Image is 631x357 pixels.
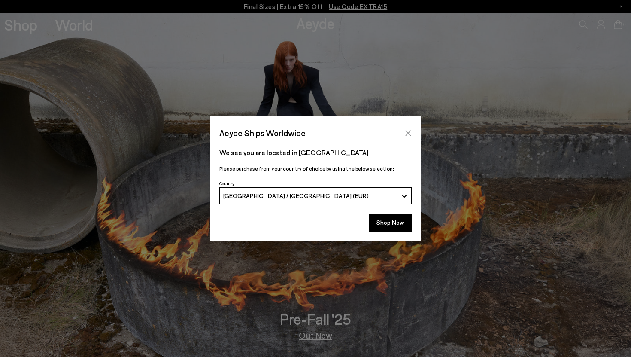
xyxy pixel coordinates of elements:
[219,147,412,158] p: We see you are located in [GEOGRAPHIC_DATA]
[219,181,234,186] span: Country
[219,125,306,140] span: Aeyde Ships Worldwide
[402,127,415,140] button: Close
[223,192,369,199] span: [GEOGRAPHIC_DATA] / [GEOGRAPHIC_DATA] (EUR)
[369,214,412,232] button: Shop Now
[219,165,412,173] p: Please purchase from your country of choice by using the below selection:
